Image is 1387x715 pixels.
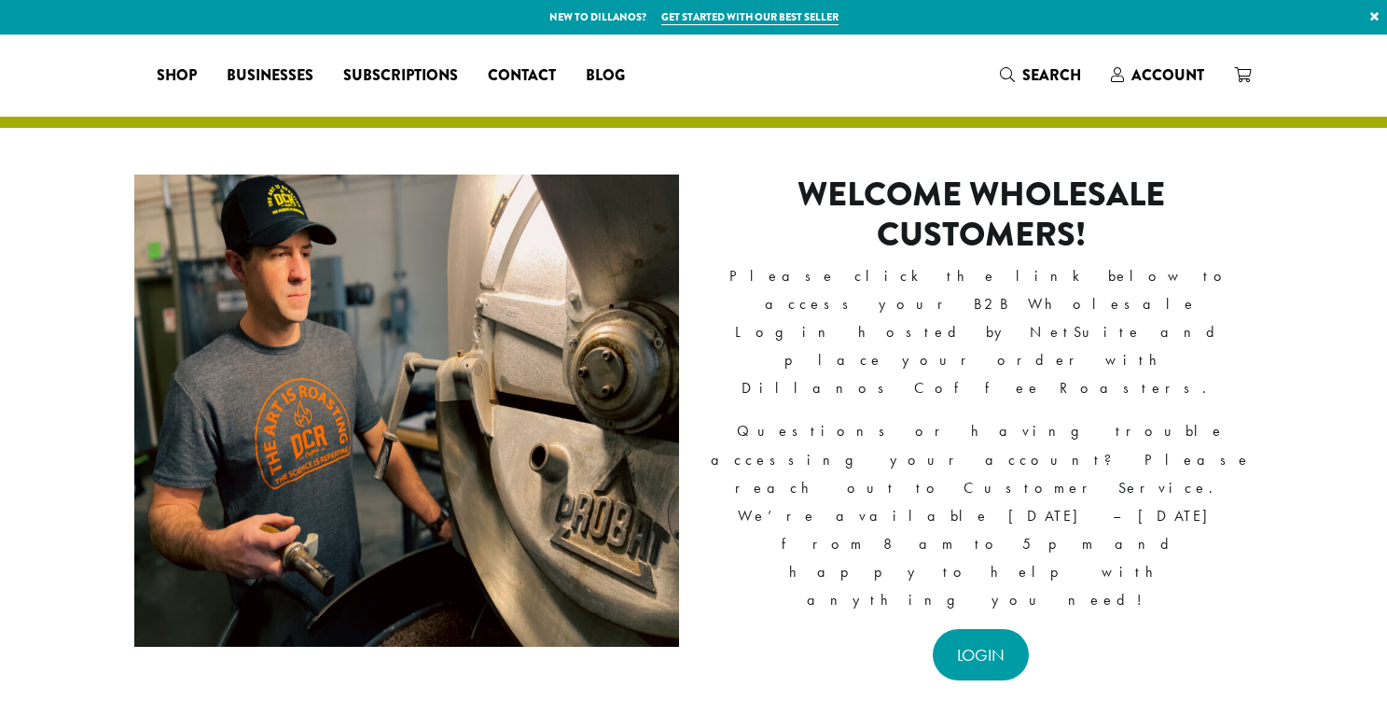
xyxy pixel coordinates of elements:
span: Businesses [227,64,313,88]
a: Get started with our best seller [661,9,839,25]
p: Please click the link below to access your B2B Wholesale Login hosted by NetSuite and place your ... [709,262,1254,402]
a: Shop [142,61,212,91]
a: LOGIN [933,629,1029,680]
span: Contact [488,64,556,88]
span: Subscriptions [343,64,458,88]
span: Blog [586,64,625,88]
h2: Welcome Wholesale Customers! [709,175,1254,255]
span: Shop [157,64,197,88]
p: Questions or having trouble accessing your account? Please reach out to Customer Service. We’re a... [709,417,1254,614]
a: Search [985,60,1096,91]
span: Search [1022,64,1081,86]
span: Account [1131,64,1204,86]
